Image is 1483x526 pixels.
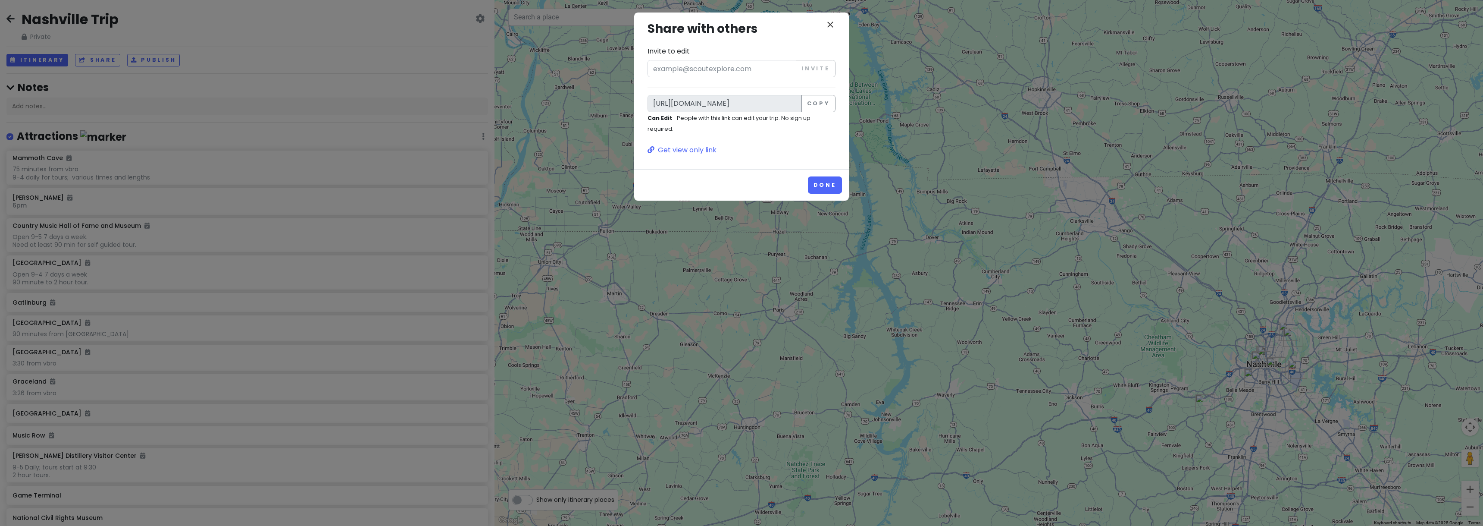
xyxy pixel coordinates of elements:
button: Done [808,176,842,193]
input: example@scoutexplore.com [648,60,796,77]
button: Invite [796,60,835,77]
i: close [825,19,835,30]
input: Link to edit [648,95,802,112]
strong: Can Edit [648,114,673,122]
button: close [825,19,835,31]
a: Get view only link [648,145,835,156]
h3: Share with others [648,19,835,39]
small: - People with this link can edit your trip. No sign up required. [648,114,810,133]
button: Copy [801,95,835,112]
label: Invite to edit [648,46,690,57]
